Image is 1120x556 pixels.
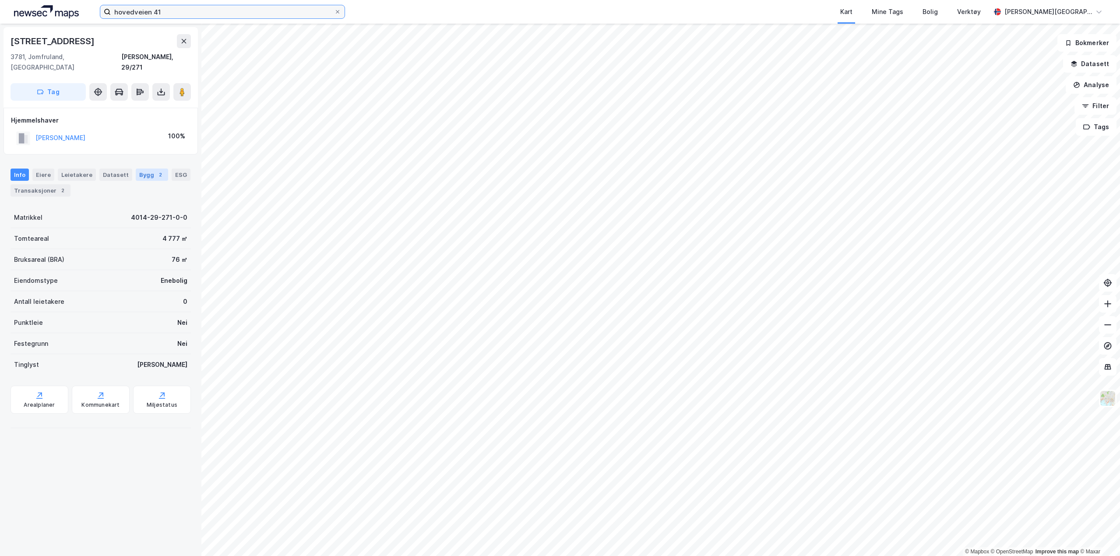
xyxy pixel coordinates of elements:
[121,52,191,73] div: [PERSON_NAME], 29/271
[1004,7,1092,17] div: [PERSON_NAME][GEOGRAPHIC_DATA]
[131,212,187,223] div: 4014-29-271-0-0
[11,83,86,101] button: Tag
[14,338,48,349] div: Festegrunn
[1076,514,1120,556] iframe: Chat Widget
[99,169,132,181] div: Datasett
[24,401,55,408] div: Arealplaner
[11,184,70,197] div: Transaksjoner
[872,7,903,17] div: Mine Tags
[58,186,67,195] div: 2
[136,169,168,181] div: Bygg
[168,131,185,141] div: 100%
[11,115,190,126] div: Hjemmelshaver
[1076,118,1116,136] button: Tags
[162,233,187,244] div: 4 777 ㎡
[81,401,120,408] div: Kommunekart
[58,169,96,181] div: Leietakere
[965,549,989,555] a: Mapbox
[1099,390,1116,407] img: Z
[172,254,187,265] div: 76 ㎡
[14,233,49,244] div: Tomteareal
[840,7,852,17] div: Kart
[14,359,39,370] div: Tinglyst
[1057,34,1116,52] button: Bokmerker
[14,296,64,307] div: Antall leietakere
[177,338,187,349] div: Nei
[14,5,79,18] img: logo.a4113a55bc3d86da70a041830d287a7e.svg
[14,212,42,223] div: Matrikkel
[172,169,190,181] div: ESG
[1074,97,1116,115] button: Filter
[156,170,165,179] div: 2
[11,52,121,73] div: 3781, Jomfruland, [GEOGRAPHIC_DATA]
[147,401,177,408] div: Miljøstatus
[183,296,187,307] div: 0
[957,7,981,17] div: Verktøy
[32,169,54,181] div: Eiere
[11,34,96,48] div: [STREET_ADDRESS]
[161,275,187,286] div: Enebolig
[137,359,187,370] div: [PERSON_NAME]
[1066,76,1116,94] button: Analyse
[177,317,187,328] div: Nei
[14,317,43,328] div: Punktleie
[11,169,29,181] div: Info
[1063,55,1116,73] button: Datasett
[14,275,58,286] div: Eiendomstype
[923,7,938,17] div: Bolig
[14,254,64,265] div: Bruksareal (BRA)
[1035,549,1079,555] a: Improve this map
[991,549,1033,555] a: OpenStreetMap
[111,5,334,18] input: Søk på adresse, matrikkel, gårdeiere, leietakere eller personer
